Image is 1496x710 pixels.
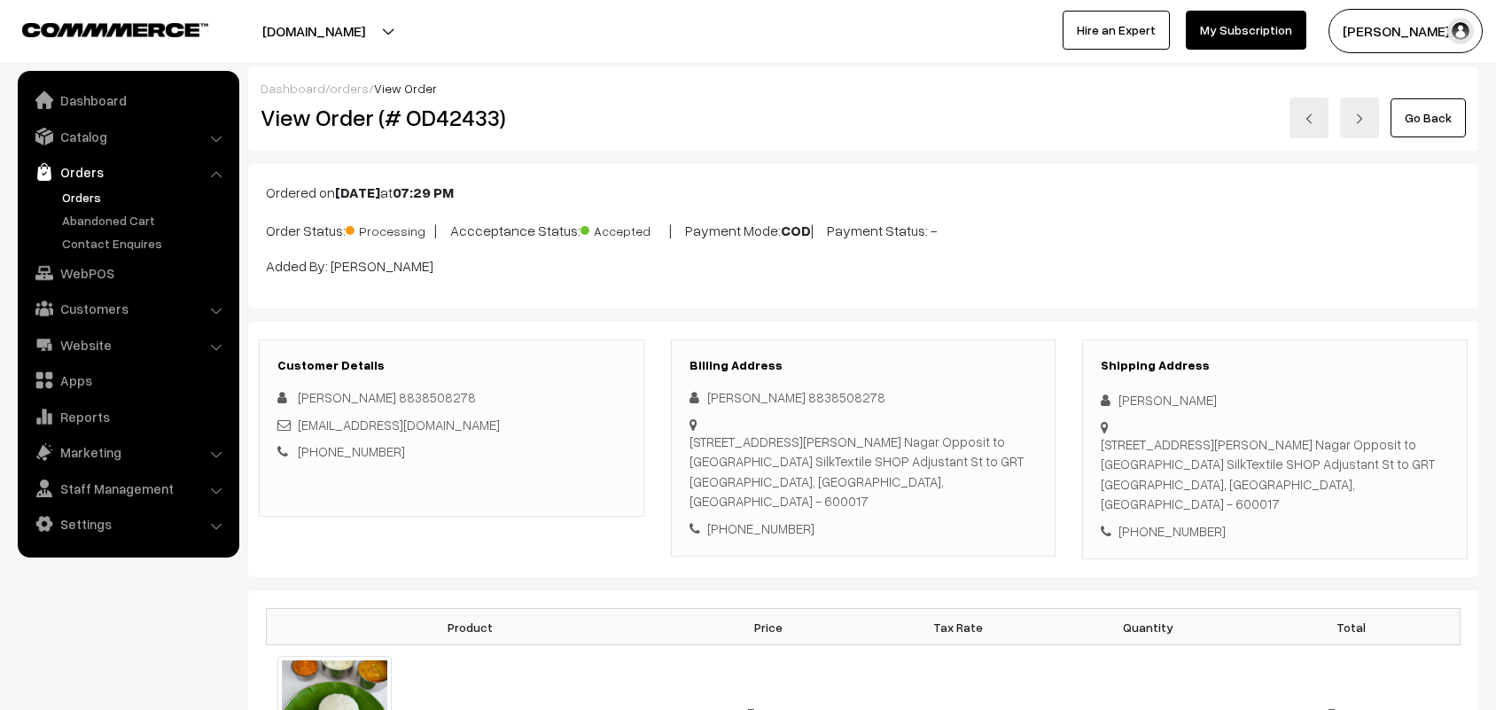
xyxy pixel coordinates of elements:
[690,358,1038,373] h3: Billing Address
[277,358,626,373] h3: Customer Details
[690,432,1038,511] div: [STREET_ADDRESS][PERSON_NAME] Nagar Opposit to [GEOGRAPHIC_DATA] SilkTextile SHOP Adjustant St to...
[266,255,1461,277] p: Added By: [PERSON_NAME]
[1447,18,1474,44] img: user
[266,182,1461,203] p: Ordered on at
[1101,358,1449,373] h3: Shipping Address
[298,443,405,459] a: [PHONE_NUMBER]
[1053,609,1243,645] th: Quantity
[298,389,476,405] span: [PERSON_NAME] 8838508278
[22,436,233,468] a: Marketing
[335,183,380,201] b: [DATE]
[1328,9,1483,53] button: [PERSON_NAME] s…
[690,519,1038,539] div: [PHONE_NUMBER]
[22,329,233,361] a: Website
[690,387,1038,408] div: [PERSON_NAME] 8838508278
[22,293,233,324] a: Customers
[1304,113,1314,124] img: left-arrow.png
[22,121,233,152] a: Catalog
[1186,11,1306,50] a: My Subscription
[863,609,1053,645] th: Tax Rate
[22,18,177,39] a: COMMMERCE
[298,417,500,433] a: [EMAIL_ADDRESS][DOMAIN_NAME]
[22,84,233,116] a: Dashboard
[374,81,437,96] span: View Order
[22,23,208,36] img: COMMMERCE
[22,364,233,396] a: Apps
[1243,609,1461,645] th: Total
[1101,434,1449,514] div: [STREET_ADDRESS][PERSON_NAME] Nagar Opposit to [GEOGRAPHIC_DATA] SilkTextile SHOP Adjustant St to...
[393,183,454,201] b: 07:29 PM
[266,217,1461,241] p: Order Status: | Accceptance Status: | Payment Mode: | Payment Status: -
[22,257,233,289] a: WebPOS
[58,211,233,230] a: Abandoned Cart
[22,156,233,188] a: Orders
[22,508,233,540] a: Settings
[330,81,369,96] a: orders
[1101,521,1449,542] div: [PHONE_NUMBER]
[22,401,233,433] a: Reports
[261,81,325,96] a: Dashboard
[22,472,233,504] a: Staff Management
[1101,390,1449,410] div: [PERSON_NAME]
[580,217,669,240] span: Accepted
[58,188,233,207] a: Orders
[200,9,427,53] button: [DOMAIN_NAME]
[261,79,1466,98] div: / /
[781,222,811,239] b: COD
[346,217,434,240] span: Processing
[261,104,644,131] h2: View Order (# OD42433)
[674,609,863,645] th: Price
[58,234,233,253] a: Contact Enquires
[1354,113,1365,124] img: right-arrow.png
[1063,11,1170,50] a: Hire an Expert
[267,609,674,645] th: Product
[1391,98,1466,137] a: Go Back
